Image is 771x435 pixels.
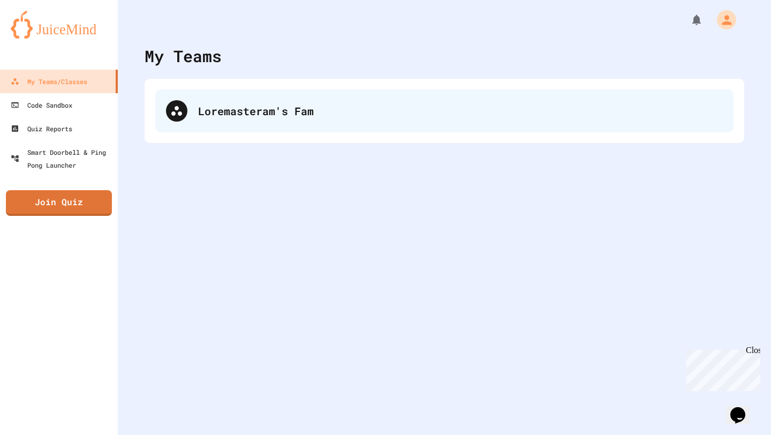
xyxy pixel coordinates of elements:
[145,44,222,68] div: My Teams
[11,75,87,88] div: My Teams/Classes
[11,11,107,39] img: logo-orange.svg
[155,89,734,132] div: Loremasteram's Fam
[11,122,72,135] div: Quiz Reports
[4,4,74,68] div: Chat with us now!Close
[11,146,114,171] div: Smart Doorbell & Ping Pong Launcher
[198,103,723,119] div: Loremasteram's Fam
[706,7,739,32] div: My Account
[682,346,760,391] iframe: chat widget
[6,190,112,216] a: Join Quiz
[11,99,72,111] div: Code Sandbox
[670,11,706,29] div: My Notifications
[726,392,760,424] iframe: chat widget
